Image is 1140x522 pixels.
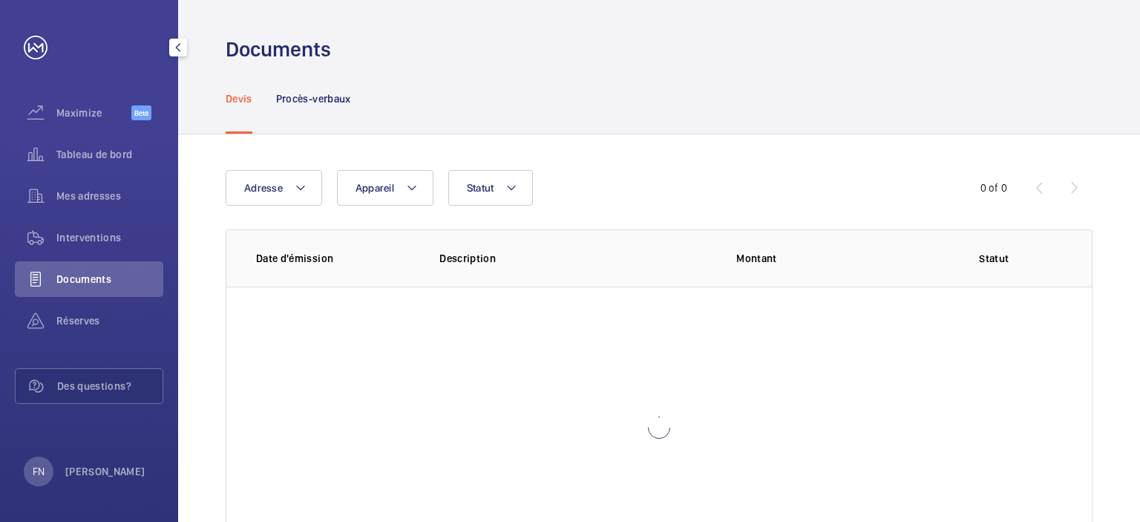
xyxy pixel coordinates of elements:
p: Date d'émission [256,251,416,266]
p: FN [33,464,45,479]
button: Adresse [226,170,322,206]
span: Des questions? [57,379,163,394]
span: Statut [467,182,494,194]
span: Adresse [244,182,283,194]
span: Maximize [56,105,131,120]
p: Montant [736,251,902,266]
span: Documents [56,272,163,287]
p: Description [439,251,712,266]
div: 0 of 0 [980,180,1007,195]
p: Procès-verbaux [276,91,351,106]
h1: Documents [226,36,331,63]
p: Devis [226,91,252,106]
span: Mes adresses [56,189,163,203]
p: [PERSON_NAME] [65,464,145,479]
button: Statut [448,170,534,206]
button: Appareil [337,170,433,206]
span: Tableau de bord [56,147,163,162]
p: Statut [926,251,1062,266]
span: Interventions [56,230,163,245]
span: Réserves [56,313,163,328]
span: Beta [131,105,151,120]
span: Appareil [356,182,394,194]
